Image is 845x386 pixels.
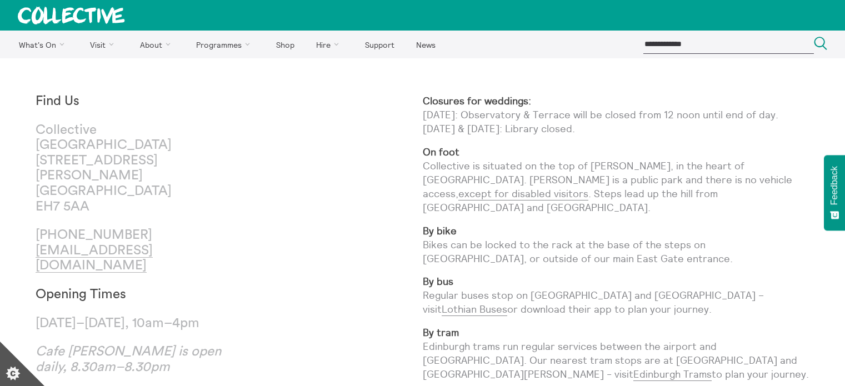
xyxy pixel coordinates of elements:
span: Feedback [829,166,839,205]
em: Cafe [PERSON_NAME] is open daily, 8.30am–8.30pm [36,345,221,374]
p: Regular buses stop on [GEOGRAPHIC_DATA] and [GEOGRAPHIC_DATA] – visit or download their app to pl... [423,274,810,317]
p: [DATE]–[DATE], 10am–4pm [36,316,229,332]
p: Collective is situated on the top of [PERSON_NAME], in the heart of [GEOGRAPHIC_DATA]. [PERSON_NA... [423,145,810,215]
a: Visit [81,31,128,58]
p: [DATE]: Observatory & Terrace will be closed from 12 noon until end of day. [DATE] & [DATE]: Libr... [423,94,810,136]
strong: On foot [423,146,459,158]
strong: Closures for weddings: [423,94,531,107]
a: Hire [307,31,353,58]
strong: Opening Times [36,288,126,301]
a: Support [355,31,404,58]
p: Edinburgh trams run regular services between the airport and [GEOGRAPHIC_DATA]. Our nearest tram ... [423,325,810,382]
a: except for disabled visitors [458,187,588,200]
a: News [406,31,445,58]
button: Feedback - Show survey [824,155,845,230]
strong: By bus [423,275,453,288]
a: Programmes [187,31,264,58]
a: Shop [266,31,304,58]
p: [PHONE_NUMBER] [36,228,229,274]
a: Lothian Buses [442,303,507,316]
p: Collective [GEOGRAPHIC_DATA] [STREET_ADDRESS][PERSON_NAME] [GEOGRAPHIC_DATA] EH7 5AA [36,123,229,215]
p: Bikes can be locked to the rack at the base of the steps on [GEOGRAPHIC_DATA], or outside of our ... [423,224,810,266]
strong: By bike [423,224,457,237]
a: What's On [9,31,78,58]
a: Edinburgh Trams [633,368,712,381]
strong: By tram [423,326,459,339]
strong: Find Us [36,94,79,108]
a: About [130,31,184,58]
a: [EMAIL_ADDRESS][DOMAIN_NAME] [36,244,153,273]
